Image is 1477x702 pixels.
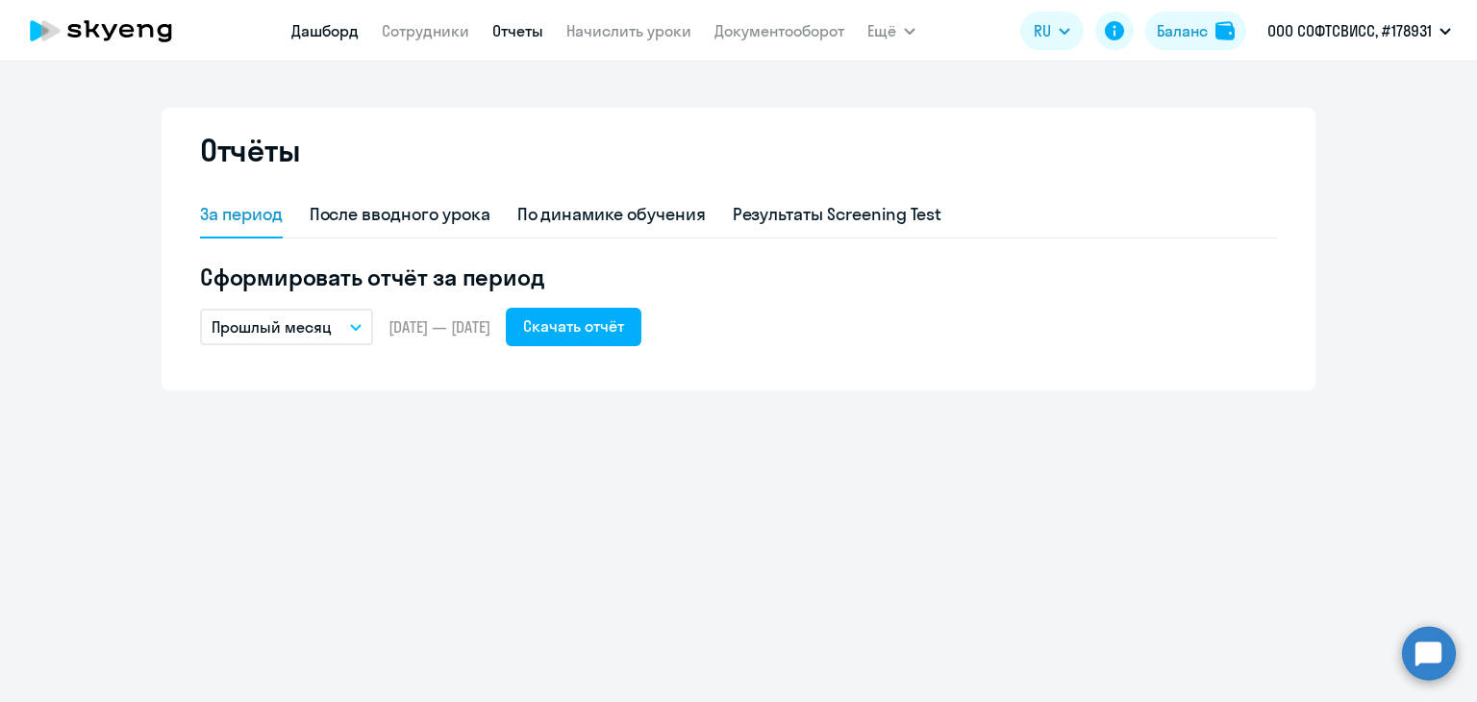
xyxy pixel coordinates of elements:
[310,202,490,227] div: После вводного урока
[506,308,641,346] button: Скачать отчёт
[200,131,300,169] h2: Отчёты
[200,202,283,227] div: За период
[382,21,469,40] a: Сотрудники
[523,314,624,338] div: Скачать отчёт
[1258,8,1461,54] button: ООО СОФТСВИСС, #178931
[733,202,942,227] div: Результаты Screening Test
[492,21,543,40] a: Отчеты
[867,19,896,42] span: Ещё
[517,202,706,227] div: По динамике обучения
[291,21,359,40] a: Дашборд
[212,315,332,338] p: Прошлый месяц
[1034,19,1051,42] span: RU
[200,309,373,345] button: Прошлый месяц
[1215,21,1235,40] img: balance
[1267,19,1432,42] p: ООО СОФТСВИСС, #178931
[867,12,915,50] button: Ещё
[1145,12,1246,50] button: Балансbalance
[714,21,844,40] a: Документооборот
[1020,12,1084,50] button: RU
[388,316,490,338] span: [DATE] — [DATE]
[1157,19,1208,42] div: Баланс
[566,21,691,40] a: Начислить уроки
[200,262,1277,292] h5: Сформировать отчёт за период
